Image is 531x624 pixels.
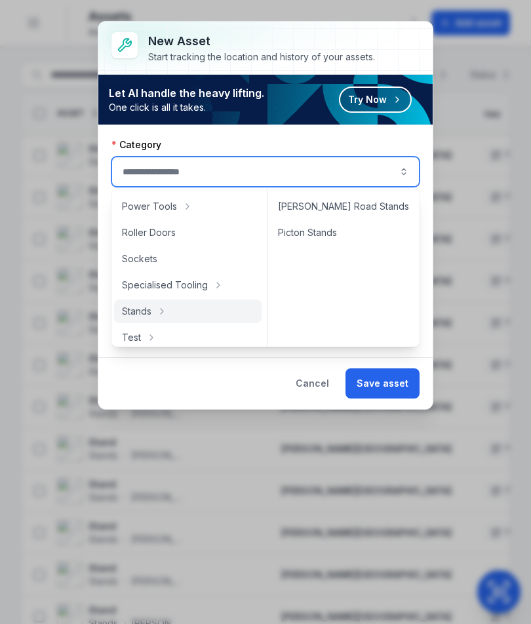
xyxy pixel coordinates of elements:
[122,200,177,213] span: Power Tools
[148,50,375,64] div: Start tracking the location and history of your assets.
[122,252,157,265] span: Sockets
[148,32,375,50] h3: New asset
[122,226,176,239] span: Roller Doors
[278,226,337,239] span: Picton Stands
[111,138,161,151] label: Category
[285,368,340,399] button: Cancel
[339,87,412,113] button: Try Now
[109,85,264,101] strong: Let AI handle the heavy lifting.
[122,331,141,344] span: Test
[345,368,420,399] button: Save asset
[122,305,151,318] span: Stands
[122,279,208,292] span: Specialised Tooling
[109,101,264,114] span: One click is all it takes.
[278,200,409,213] span: [PERSON_NAME] Road Stands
